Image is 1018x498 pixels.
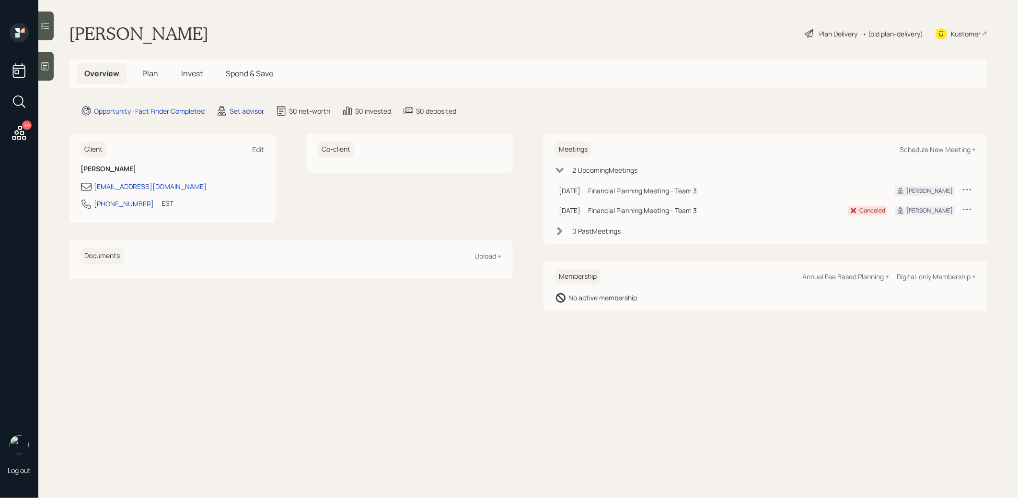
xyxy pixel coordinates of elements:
span: Overview [84,68,119,79]
div: Financial Planning Meeting - Team 3 [588,186,840,196]
div: [DATE] [559,205,580,215]
div: • (old plan-delivery) [862,29,923,39]
div: [PERSON_NAME] [906,206,953,215]
img: treva-nostdahl-headshot.png [10,435,29,454]
div: Kustomer [951,29,981,39]
div: Upload + [474,251,501,261]
h6: [PERSON_NAME] [81,165,264,173]
h6: Client [81,142,106,157]
span: Invest [181,68,203,79]
div: Canceled [859,206,885,215]
div: [PHONE_NUMBER] [94,199,154,209]
div: 2 Upcoming Meeting s [572,165,637,175]
div: Edit [252,145,264,154]
h1: [PERSON_NAME] [69,23,208,44]
div: [DATE] [559,186,580,196]
div: Annual Fee Based Planning + [802,272,889,281]
div: EST [162,198,174,208]
div: $0 net-worth [289,106,330,116]
h6: Co-client [318,142,354,157]
div: No active membership [568,293,637,303]
div: Schedule New Meeting + [900,145,976,154]
div: Log out [8,466,31,475]
div: Digital-only Membership + [897,272,976,281]
div: [PERSON_NAME] [906,187,953,195]
h6: Membership [555,269,601,285]
div: 0 Past Meeting s [572,226,621,236]
div: Plan Delivery [819,29,857,39]
div: $0 deposited [416,106,456,116]
h6: Meetings [555,142,591,157]
span: Plan [142,68,158,79]
div: 39 [22,120,32,130]
div: [EMAIL_ADDRESS][DOMAIN_NAME] [94,181,207,191]
span: Spend & Save [226,68,273,79]
div: $0 invested [355,106,391,116]
div: Financial Planning Meeting - Team 3 [588,205,840,215]
div: Opportunity · Fact Finder Completed [94,106,205,116]
h6: Documents [81,248,124,264]
div: Set advisor [230,106,264,116]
